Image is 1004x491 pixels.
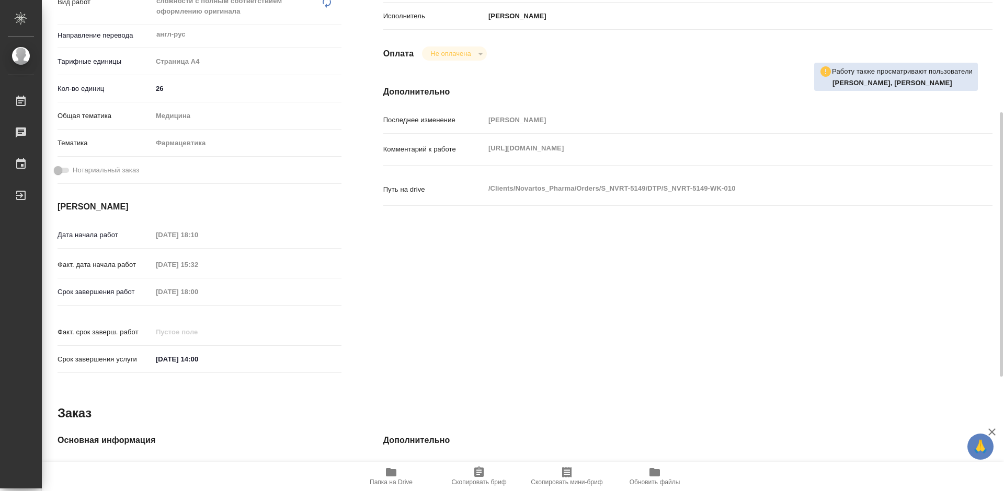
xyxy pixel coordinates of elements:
div: Фармацевтика [152,134,341,152]
p: Последнее изменение [383,115,485,125]
p: Общая тематика [58,111,152,121]
p: [PERSON_NAME] [485,11,546,21]
div: Страница А4 [152,53,341,71]
p: Работу также просматривают пользователи [832,66,973,77]
h2: Заказ [58,405,92,422]
p: Срок завершения услуги [58,354,152,365]
button: 🙏 [967,434,994,460]
p: Исполнитель [383,11,485,21]
p: Кол-во единиц [58,84,152,94]
span: Скопировать мини-бриф [531,478,602,486]
input: ✎ Введи что-нибудь [152,81,341,96]
p: Путь на drive [383,184,485,195]
p: Дата начала работ [58,230,152,240]
button: Обновить файлы [611,462,699,491]
p: Факт. срок заверш. работ [58,327,152,337]
h4: [PERSON_NAME] [58,201,341,213]
span: Папка на Drive [370,478,413,486]
p: Комментарий к работе [383,144,485,155]
div: Не оплачена [422,46,486,61]
button: Скопировать мини-бриф [523,462,611,491]
input: Пустое поле [485,112,942,127]
h4: Основная информация [58,434,341,447]
h4: Дополнительно [383,86,992,98]
p: Факт. дата начала работ [58,260,152,270]
textarea: /Clients/Novartos_Pharma/Orders/S_NVRT-5149/DTP/S_NVRT-5149-WK-010 [485,180,942,197]
textarea: [URL][DOMAIN_NAME] [485,139,942,157]
span: 🙏 [972,436,989,458]
input: Пустое поле [485,461,942,476]
input: Пустое поле [152,257,244,272]
input: Пустое поле [152,227,244,242]
p: Тематика [58,138,152,148]
span: Обновить файлы [630,478,680,486]
b: [PERSON_NAME], [PERSON_NAME] [832,79,952,87]
input: Пустое поле [152,324,244,340]
div: Медицина [152,107,341,125]
h4: Оплата [383,48,414,60]
p: Тарифные единицы [58,56,152,67]
p: Панькина Анна, Сархатов Руслан [832,78,973,88]
button: Не оплачена [427,49,474,58]
p: Направление перевода [58,30,152,41]
button: Скопировать бриф [435,462,523,491]
input: Пустое поле [152,284,244,299]
button: Папка на Drive [347,462,435,491]
p: Срок завершения работ [58,287,152,297]
span: Скопировать бриф [451,478,506,486]
h4: Дополнительно [383,434,992,447]
input: Пустое поле [152,461,341,476]
input: ✎ Введи что-нибудь [152,352,244,367]
span: Нотариальный заказ [73,165,139,176]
